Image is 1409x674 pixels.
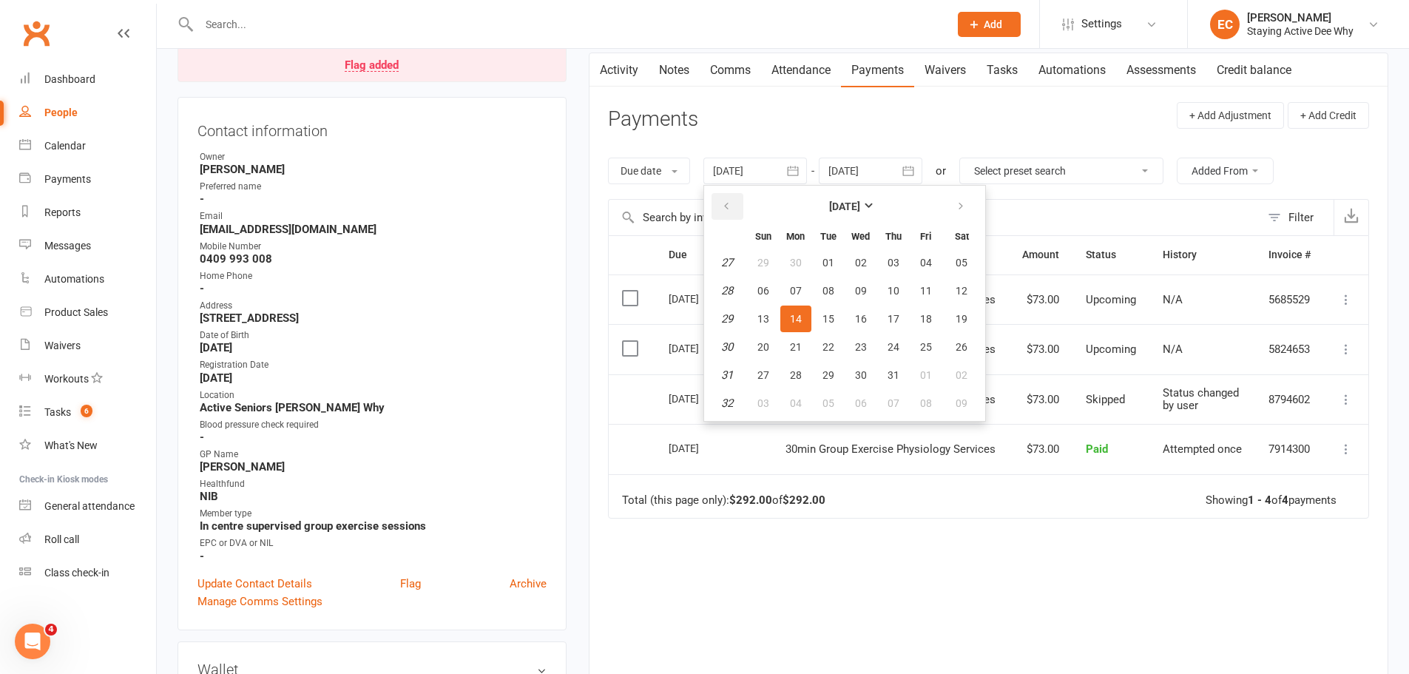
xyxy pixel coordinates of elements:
[81,405,92,417] span: 6
[44,340,81,351] div: Waivers
[748,277,779,304] button: 06
[790,257,802,269] span: 30
[822,341,834,353] span: 22
[200,507,547,521] div: Member type
[197,593,322,610] a: Manage Comms Settings
[200,490,547,503] strong: NIB
[19,556,156,590] a: Class kiosk mode
[790,341,802,353] span: 21
[1163,442,1242,456] span: Attempted once
[956,397,967,409] span: 09
[19,96,156,129] a: People
[1163,386,1239,412] span: Status changed by user
[1248,493,1271,507] strong: 1 - 4
[655,236,772,274] th: Due
[748,249,779,276] button: 29
[1009,424,1072,474] td: $73.00
[19,363,156,396] a: Workouts
[790,313,802,325] span: 14
[943,306,981,332] button: 19
[1009,236,1072,274] th: Amount
[200,180,547,194] div: Preferred name
[44,306,108,318] div: Product Sales
[195,14,939,35] input: Search...
[1028,53,1116,87] a: Automations
[1255,236,1324,274] th: Invoice #
[829,200,860,212] strong: [DATE]
[780,277,811,304] button: 07
[200,328,547,343] div: Date of Birth
[1206,53,1302,87] a: Credit balance
[820,231,837,242] small: Tuesday
[1206,494,1337,507] div: Showing of payments
[19,429,156,462] a: What's New
[200,223,547,236] strong: [EMAIL_ADDRESS][DOMAIN_NAME]
[200,448,547,462] div: GP Name
[748,362,779,388] button: 27
[888,397,899,409] span: 07
[200,460,547,474] strong: [PERSON_NAME]
[200,388,547,402] div: Location
[845,277,876,304] button: 09
[44,567,109,579] div: Class check-in
[608,158,690,184] button: Due date
[855,285,867,297] span: 09
[783,493,825,507] strong: $292.00
[45,624,57,636] span: 4
[15,624,50,659] iframe: Intercom live chat
[721,340,733,354] em: 30
[19,63,156,96] a: Dashboard
[200,163,547,176] strong: [PERSON_NAME]
[19,296,156,329] a: Product Sales
[984,18,1002,30] span: Add
[845,249,876,276] button: 02
[19,229,156,263] a: Messages
[1247,11,1354,24] div: [PERSON_NAME]
[19,129,156,163] a: Calendar
[888,257,899,269] span: 03
[755,231,771,242] small: Sunday
[200,192,547,206] strong: -
[910,390,942,417] button: 08
[721,256,733,269] em: 27
[920,397,932,409] span: 08
[813,390,844,417] button: 05
[200,358,547,372] div: Registration Date
[44,240,91,252] div: Messages
[956,341,967,353] span: 26
[920,257,932,269] span: 04
[851,231,870,242] small: Wednesday
[721,312,733,326] em: 29
[19,396,156,429] a: Tasks 6
[780,306,811,332] button: 14
[757,285,769,297] span: 06
[1009,374,1072,425] td: $73.00
[200,401,547,414] strong: Active Seniors [PERSON_NAME] Why
[955,231,969,242] small: Saturday
[19,490,156,523] a: General attendance kiosk mode
[757,313,769,325] span: 13
[44,439,98,451] div: What's New
[780,390,811,417] button: 04
[855,369,867,381] span: 30
[200,477,547,491] div: Healthfund
[822,257,834,269] span: 01
[1116,53,1206,87] a: Assessments
[1072,236,1149,274] th: Status
[622,494,825,507] div: Total (this page only): of
[200,299,547,313] div: Address
[958,12,1021,37] button: Add
[400,575,421,593] a: Flag
[200,150,547,164] div: Owner
[748,334,779,360] button: 20
[669,387,737,410] div: [DATE]
[19,163,156,196] a: Payments
[1177,102,1284,129] button: + Add Adjustment
[345,60,399,72] div: Flag added
[589,53,649,87] a: Activity
[920,313,932,325] span: 18
[748,306,779,332] button: 13
[780,334,811,360] button: 21
[822,397,834,409] span: 05
[608,108,698,131] h3: Payments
